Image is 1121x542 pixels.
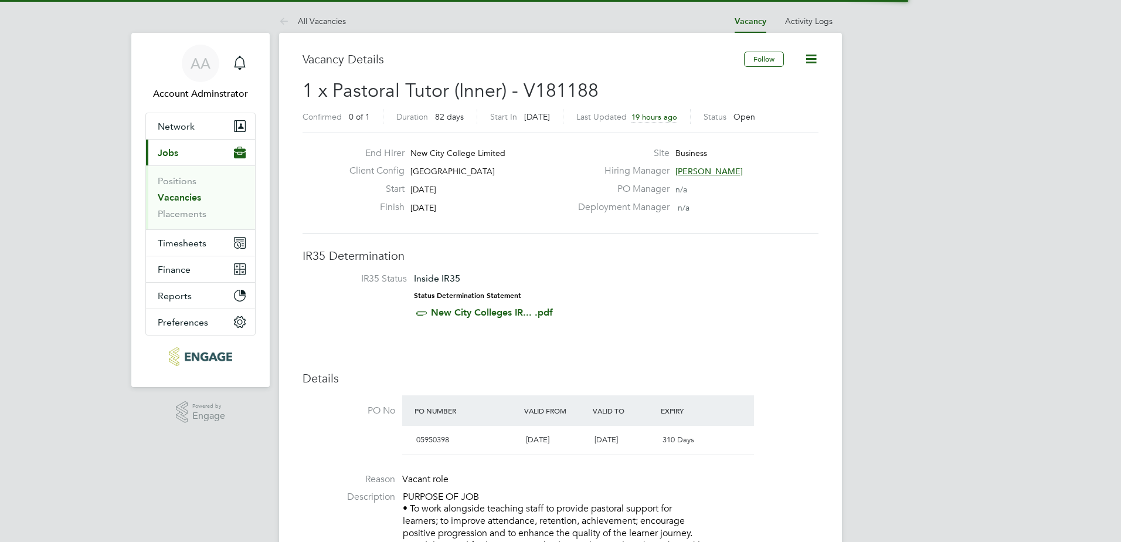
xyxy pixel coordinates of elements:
button: Timesheets [146,230,255,256]
span: 82 days [435,111,464,122]
span: 05950398 [416,435,449,445]
a: AAAccount Adminstrator [145,45,256,101]
a: Vacancy [735,16,766,26]
label: Finish [340,201,405,214]
img: protocol-logo-retina.png [169,347,232,366]
span: n/a [675,184,687,195]
span: Finance [158,264,191,275]
h3: Details [303,371,818,386]
span: Jobs [158,147,178,158]
h3: IR35 Determination [303,248,818,263]
span: Timesheets [158,238,206,249]
div: Expiry [658,400,726,421]
div: PO Number [412,400,521,421]
span: Business [675,148,707,158]
div: Jobs [146,165,255,229]
span: Inside IR35 [414,273,460,284]
a: Vacancies [158,192,201,203]
span: 19 hours ago [631,112,677,122]
span: Preferences [158,317,208,328]
span: Account Adminstrator [145,87,256,101]
div: Valid To [590,400,658,421]
label: Hiring Manager [571,165,670,177]
label: Last Updated [576,111,627,122]
span: [DATE] [526,435,549,445]
span: 0 of 1 [349,111,370,122]
div: Valid From [521,400,590,421]
label: Confirmed [303,111,342,122]
label: Start [340,183,405,195]
span: [PERSON_NAME] [675,166,743,177]
button: Finance [146,256,255,282]
a: All Vacancies [279,16,346,26]
a: Positions [158,175,196,187]
button: Follow [744,52,784,67]
label: Description [303,491,395,503]
h3: Vacancy Details [303,52,744,67]
label: Start In [490,111,517,122]
span: Vacant role [402,473,449,485]
span: Engage [192,411,225,421]
span: AA [191,56,210,71]
a: Placements [158,208,206,219]
label: Reason [303,473,395,486]
span: [GEOGRAPHIC_DATA] [410,166,495,177]
span: n/a [678,202,689,213]
button: Network [146,113,255,139]
span: Open [733,111,755,122]
span: [DATE] [410,202,436,213]
label: PO Manager [571,183,670,195]
a: Go to home page [145,347,256,366]
button: Jobs [146,140,255,165]
button: Reports [146,283,255,309]
nav: Main navigation [131,33,270,387]
span: [DATE] [410,184,436,195]
label: Deployment Manager [571,201,670,214]
span: New City College Limited [410,148,505,158]
a: Powered byEngage [176,401,226,424]
label: Status [704,111,726,122]
strong: Status Determination Statement [414,292,521,300]
span: Reports [158,290,192,302]
button: Preferences [146,309,255,335]
span: Powered by [192,401,225,411]
label: IR35 Status [314,273,407,285]
span: [DATE] [595,435,618,445]
span: 310 Days [663,435,694,445]
label: Client Config [340,165,405,177]
label: Duration [396,111,428,122]
a: New City Colleges IR... .pdf [431,307,553,318]
label: End Hirer [340,147,405,160]
label: PO No [303,405,395,417]
a: Activity Logs [785,16,833,26]
span: Network [158,121,195,132]
span: 1 x Pastoral Tutor (Inner) - V181188 [303,79,599,102]
span: [DATE] [524,111,550,122]
label: Site [571,147,670,160]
